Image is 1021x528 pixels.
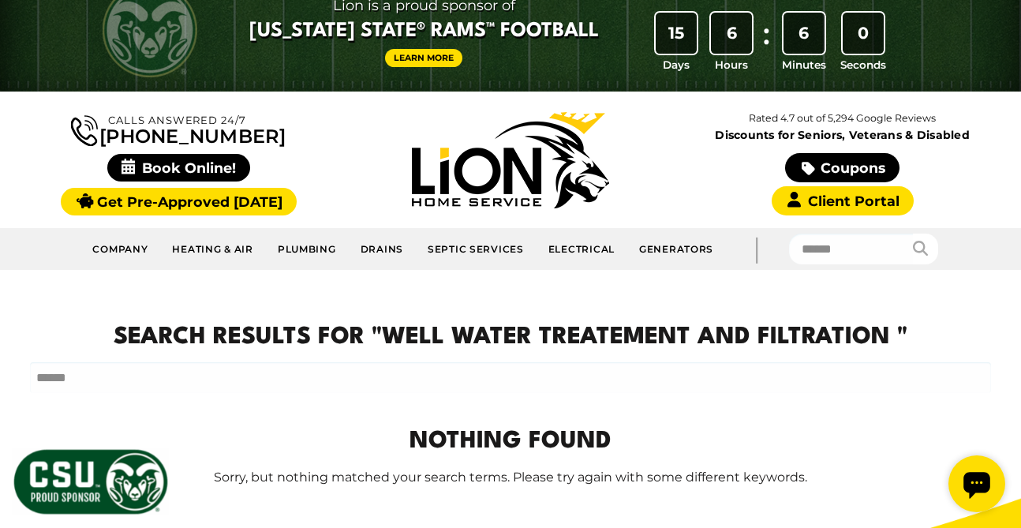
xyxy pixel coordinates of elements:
a: Electrical [537,234,627,264]
a: Client Portal [772,186,914,215]
a: Company [80,234,160,264]
a: Drains [349,234,416,264]
span: Hours [715,57,748,73]
h1: Search Results for "well water treatement and filtration " [30,320,991,356]
a: Generators [627,234,725,264]
span: Days [663,57,690,73]
span: Minutes [782,57,826,73]
div: : [759,13,775,73]
a: Coupons [785,153,899,182]
img: Lion Home Service [412,112,609,208]
div: 6 [711,13,752,54]
img: CSU Sponsor Badge [12,447,170,516]
div: 15 [656,13,697,54]
span: Discounts for Seniors, Veterans & Disabled [680,129,1005,140]
a: Heating & Air [160,234,265,264]
a: Get Pre-Approved [DATE] [61,188,297,215]
span: [US_STATE] State® Rams™ Football [249,18,599,45]
span: Book Online! [107,154,250,182]
a: Plumbing [266,234,349,264]
a: Learn More [385,49,462,67]
div: Open chat widget [6,6,63,63]
p: Rated 4.7 out of 5,294 Google Reviews [676,110,1008,127]
h1: Nothing Found [30,425,991,460]
a: [PHONE_NUMBER] [71,112,286,146]
a: Septic Services [416,234,537,264]
div: 0 [843,13,884,54]
div: | [725,228,788,270]
span: Seconds [840,57,886,73]
div: 6 [784,13,825,54]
